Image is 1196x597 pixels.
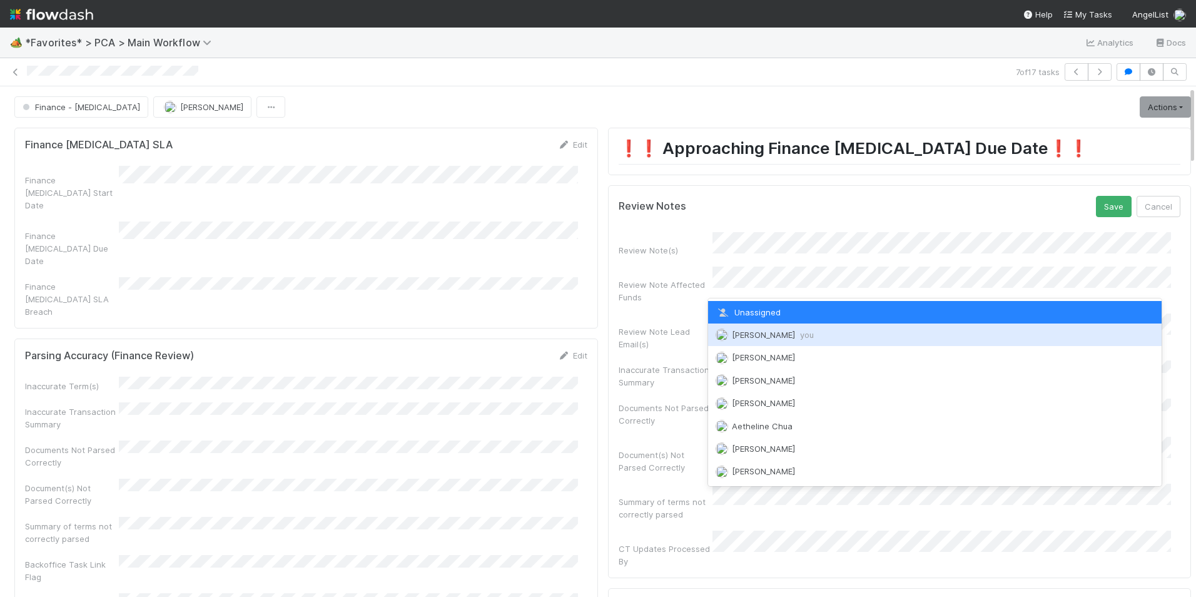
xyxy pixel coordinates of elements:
button: Cancel [1137,196,1180,217]
img: logo-inverted-e16ddd16eac7371096b0.svg [10,4,93,25]
span: [PERSON_NAME] [180,102,243,112]
span: My Tasks [1063,9,1112,19]
h1: ❗️❗️ Approaching Finance [MEDICAL_DATA] Due Date❗️❗️ [619,138,1181,164]
a: Actions [1140,96,1191,118]
img: avatar_103f69d0-f655-4f4f-bc28-f3abe7034599.png [716,420,728,432]
div: Review Note Lead Email(s) [619,325,712,350]
div: Finance [MEDICAL_DATA] Due Date [25,230,119,267]
a: My Tasks [1063,8,1112,21]
div: Documents Not Parsed Correctly [619,402,712,427]
img: avatar_adb74e0e-9f86-401c-adfc-275927e58b0b.png [716,442,728,455]
button: Save [1096,196,1132,217]
div: Document(s) Not Parsed Correctly [25,482,119,507]
span: [PERSON_NAME] [732,330,814,340]
span: 7 of 17 tasks [1016,66,1060,78]
a: Edit [558,350,587,360]
span: AngelList [1132,9,1168,19]
span: 🏕️ [10,37,23,48]
div: Backoffice Task Link Flag [25,558,119,583]
div: Review Note Affected Funds [619,278,712,304]
div: Finance [MEDICAL_DATA] Start Date [25,174,119,212]
div: Help [1023,8,1053,21]
div: Inaccurate Transaction Summary [619,364,712,389]
h5: Parsing Accuracy (Finance Review) [25,350,194,362]
span: Unassigned [716,307,781,317]
h5: Finance [MEDICAL_DATA] SLA [25,139,173,151]
img: avatar_1d14498f-6309-4f08-8780-588779e5ce37.png [716,374,728,387]
button: [PERSON_NAME] [153,96,251,118]
img: avatar_55c8bf04-bdf8-4706-8388-4c62d4787457.png [716,397,728,410]
a: Docs [1154,35,1186,50]
div: Inaccurate Term(s) [25,380,119,392]
div: Summary of terms not correctly parsed [25,520,119,545]
span: [PERSON_NAME] [732,466,795,476]
div: Documents Not Parsed Correctly [25,444,119,469]
div: Review Note(s) [619,244,712,257]
div: Document(s) Not Parsed Correctly [619,449,712,474]
img: avatar_df83acd9-d480-4d6e-a150-67f005a3ea0d.png [716,466,728,478]
img: avatar_55a2f090-1307-4765-93b4-f04da16234ba.png [716,352,728,364]
button: Finance - [MEDICAL_DATA] [14,96,148,118]
span: you [800,330,814,340]
a: Analytics [1085,35,1134,50]
img: avatar_487f705b-1efa-4920-8de6-14528bcda38c.png [716,329,728,341]
h5: Review Notes [619,200,686,213]
div: Finance [MEDICAL_DATA] SLA Breach [25,280,119,318]
span: [PERSON_NAME] [732,398,795,408]
span: Finance - [MEDICAL_DATA] [20,102,140,112]
img: avatar_487f705b-1efa-4920-8de6-14528bcda38c.png [1173,9,1186,21]
span: [PERSON_NAME] [732,444,795,454]
div: Summary of terms not correctly parsed [619,496,712,521]
div: CT Updates Processed By [619,543,712,568]
span: *Favorites* > PCA > Main Workflow [25,36,218,49]
span: [PERSON_NAME] [732,352,795,362]
img: avatar_487f705b-1efa-4920-8de6-14528bcda38c.png [164,101,176,113]
a: Edit [558,140,587,150]
span: [PERSON_NAME] [732,375,795,385]
div: Inaccurate Transaction Summary [25,406,119,431]
span: Aetheline Chua [732,421,793,431]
